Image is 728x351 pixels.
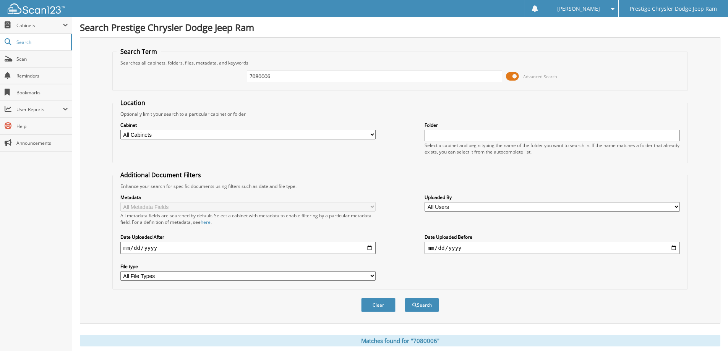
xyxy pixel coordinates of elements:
[425,242,680,254] input: end
[120,122,376,128] label: Cabinet
[630,6,717,11] span: Prestige Chrysler Dodge Jeep Ram
[425,122,680,128] label: Folder
[120,234,376,240] label: Date Uploaded After
[117,99,149,107] legend: Location
[117,111,684,117] div: Optionally limit your search to a particular cabinet or folder
[425,142,680,155] div: Select a cabinet and begin typing the name of the folder you want to search in. If the name match...
[16,39,67,45] span: Search
[523,74,557,79] span: Advanced Search
[16,89,68,96] span: Bookmarks
[80,21,720,34] h1: Search Prestige Chrysler Dodge Jeep Ram
[16,56,68,62] span: Scan
[405,298,439,312] button: Search
[120,263,376,270] label: File type
[16,22,63,29] span: Cabinets
[120,212,376,225] div: All metadata fields are searched by default. Select a cabinet with metadata to enable filtering b...
[117,47,161,56] legend: Search Term
[557,6,600,11] span: [PERSON_NAME]
[16,106,63,113] span: User Reports
[80,335,720,346] div: Matches found for "7080006"
[117,171,205,179] legend: Additional Document Filters
[117,60,684,66] div: Searches all cabinets, folders, files, metadata, and keywords
[16,73,68,79] span: Reminders
[8,3,65,14] img: scan123-logo-white.svg
[117,183,684,189] div: Enhance your search for specific documents using filters such as date and file type.
[425,234,680,240] label: Date Uploaded Before
[120,242,376,254] input: start
[120,194,376,201] label: Metadata
[201,219,211,225] a: here
[361,298,396,312] button: Clear
[16,123,68,129] span: Help
[16,140,68,146] span: Announcements
[425,194,680,201] label: Uploaded By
